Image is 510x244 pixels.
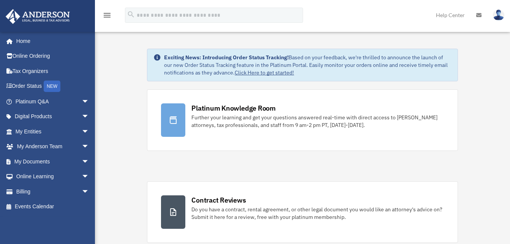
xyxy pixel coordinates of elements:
[82,94,97,109] span: arrow_drop_down
[147,181,458,243] a: Contract Reviews Do you have a contract, rental agreement, or other legal document you would like...
[127,10,135,19] i: search
[44,81,60,92] div: NEW
[5,49,101,64] a: Online Ordering
[5,33,97,49] a: Home
[103,13,112,20] a: menu
[147,89,458,151] a: Platinum Knowledge Room Further your learning and get your questions answered real-time with dire...
[191,114,444,129] div: Further your learning and get your questions answered real-time with direct access to [PERSON_NAM...
[5,154,101,169] a: My Documentsarrow_drop_down
[493,10,504,21] img: User Pic
[5,63,101,79] a: Tax Organizers
[82,109,97,125] span: arrow_drop_down
[82,154,97,170] span: arrow_drop_down
[5,199,101,214] a: Events Calendar
[82,184,97,200] span: arrow_drop_down
[235,69,294,76] a: Click Here to get started!
[191,206,444,221] div: Do you have a contract, rental agreement, or other legal document you would like an attorney's ad...
[5,169,101,184] a: Online Learningarrow_drop_down
[5,184,101,199] a: Billingarrow_drop_down
[5,139,101,154] a: My Anderson Teamarrow_drop_down
[164,54,289,61] strong: Exciting News: Introducing Order Status Tracking!
[5,109,101,124] a: Digital Productsarrow_drop_down
[5,124,101,139] a: My Entitiesarrow_drop_down
[191,195,246,205] div: Contract Reviews
[191,103,276,113] div: Platinum Knowledge Room
[5,79,101,94] a: Order StatusNEW
[82,139,97,155] span: arrow_drop_down
[164,54,451,76] div: Based on your feedback, we're thrilled to announce the launch of our new Order Status Tracking fe...
[82,124,97,139] span: arrow_drop_down
[103,11,112,20] i: menu
[5,94,101,109] a: Platinum Q&Aarrow_drop_down
[82,169,97,185] span: arrow_drop_down
[3,9,72,24] img: Anderson Advisors Platinum Portal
